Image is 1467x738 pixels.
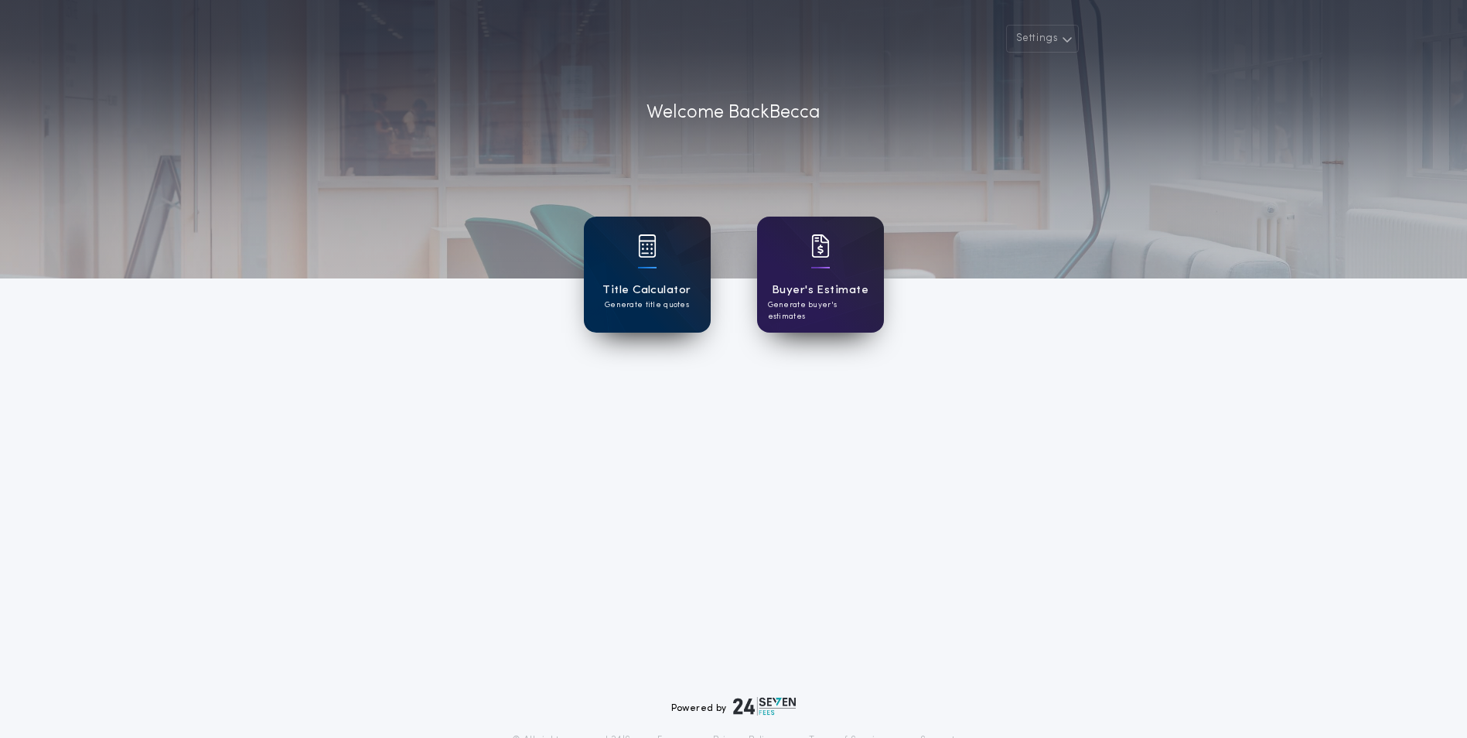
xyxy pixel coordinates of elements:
[757,217,884,333] a: card iconBuyer's EstimateGenerate buyer's estimates
[1006,25,1079,53] button: Settings
[772,282,868,299] h1: Buyer's Estimate
[733,697,797,716] img: logo
[602,282,691,299] h1: Title Calculator
[647,99,820,127] p: Welcome Back Becca
[768,299,873,323] p: Generate buyer's estimates
[584,217,711,333] a: card iconTitle CalculatorGenerate title quotes
[811,234,830,258] img: card icon
[638,234,657,258] img: card icon
[605,299,689,311] p: Generate title quotes
[671,697,797,716] div: Powered by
